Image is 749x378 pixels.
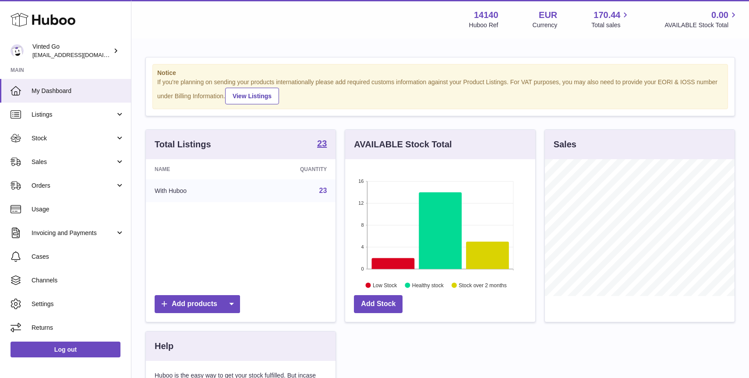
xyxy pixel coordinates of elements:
span: Listings [32,111,115,119]
th: Name [146,159,246,179]
text: 0 [361,266,364,271]
span: 170.44 [594,9,620,21]
span: Usage [32,205,124,214]
a: 170.44 Total sales [591,9,630,29]
h3: AVAILABLE Stock Total [354,139,452,150]
div: Currency [533,21,558,29]
span: Stock [32,134,115,143]
span: Channels [32,276,124,285]
span: 0.00 [711,9,728,21]
strong: 23 [317,139,327,148]
div: Vinted Go [32,43,111,59]
span: My Dashboard [32,87,124,95]
a: 23 [319,187,327,194]
th: Quantity [246,159,336,179]
span: Total sales [591,21,630,29]
a: Add products [155,295,240,313]
text: 12 [359,200,364,206]
text: Healthy stock [412,282,444,288]
a: 23 [317,139,327,150]
strong: 14140 [474,9,498,21]
td: With Huboo [146,179,246,202]
h3: Total Listings [155,139,211,150]
img: giedre.bartusyte@vinted.com [11,44,24,57]
text: 4 [361,244,364,250]
h3: Help [155,340,173,352]
a: Log out [11,342,120,357]
span: Invoicing and Payments [32,229,115,237]
text: 16 [359,178,364,184]
div: Huboo Ref [469,21,498,29]
span: Orders [32,182,115,190]
span: [EMAIL_ADDRESS][DOMAIN_NAME] [32,51,129,58]
strong: Notice [157,69,723,77]
text: Low Stock [373,282,397,288]
text: Stock over 2 months [459,282,507,288]
span: Returns [32,324,124,332]
div: If you're planning on sending your products internationally please add required customs informati... [157,78,723,104]
text: 8 [361,222,364,228]
span: AVAILABLE Stock Total [664,21,738,29]
strong: EUR [539,9,557,21]
a: View Listings [225,88,279,104]
h3: Sales [554,139,576,150]
span: Sales [32,158,115,166]
a: 0.00 AVAILABLE Stock Total [664,9,738,29]
span: Settings [32,300,124,308]
span: Cases [32,253,124,261]
a: Add Stock [354,295,403,313]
